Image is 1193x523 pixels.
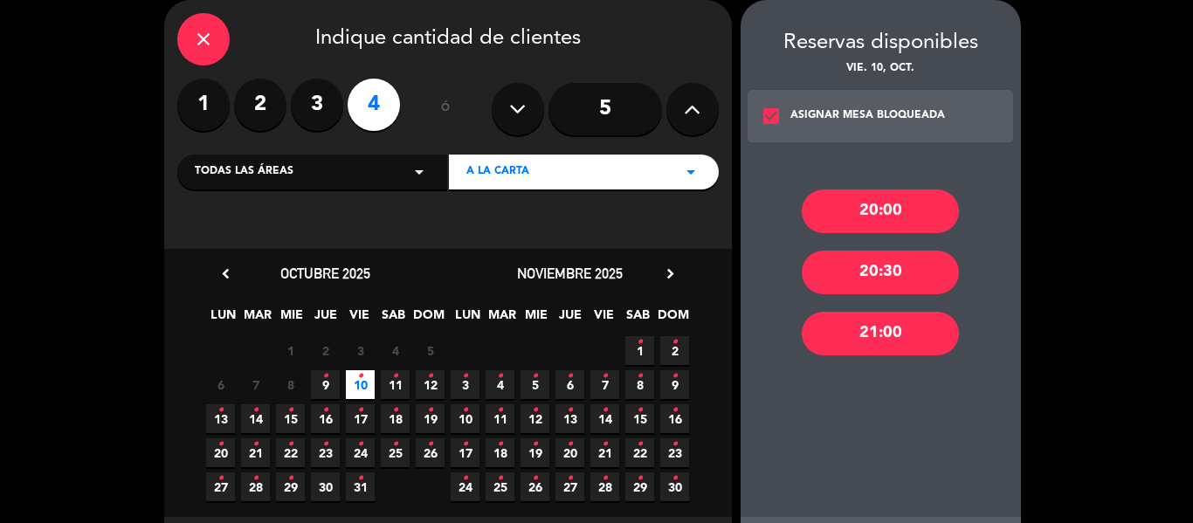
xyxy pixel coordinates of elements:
i: • [567,465,573,492]
i: • [357,465,363,492]
span: 9 [660,370,689,399]
span: MIE [521,305,550,334]
span: 8 [276,370,305,399]
span: 25 [486,472,514,501]
span: 12 [521,404,549,433]
span: 26 [416,438,445,467]
span: 14 [241,404,270,433]
i: check_box [761,106,782,127]
i: • [532,430,538,458]
div: vie. 10, oct. [741,60,1021,78]
label: 1 [177,79,230,131]
span: 22 [276,438,305,467]
i: • [567,430,573,458]
span: 9 [311,370,340,399]
span: 21 [590,438,619,467]
i: • [497,396,503,424]
i: • [637,396,643,424]
span: 22 [625,438,654,467]
span: MAR [243,305,272,334]
span: LUN [453,305,482,334]
i: • [672,362,678,390]
span: 16 [660,404,689,433]
i: • [637,328,643,356]
i: • [322,430,328,458]
span: 17 [451,438,479,467]
span: 1 [276,336,305,365]
i: chevron_left [217,265,235,283]
span: 18 [381,404,410,433]
i: • [672,396,678,424]
span: 28 [241,472,270,501]
span: 8 [625,370,654,399]
span: 13 [206,404,235,433]
span: MIE [277,305,306,334]
div: ASIGNAR MESA BLOQUEADA [790,107,945,125]
span: 13 [555,404,584,433]
i: • [357,362,363,390]
i: • [322,362,328,390]
i: • [252,396,259,424]
div: Indique cantidad de clientes [177,13,719,65]
span: 11 [381,370,410,399]
span: 3 [451,370,479,399]
span: SAB [379,305,408,334]
i: • [602,465,608,492]
i: • [287,396,293,424]
span: 23 [311,438,340,467]
span: 6 [555,370,584,399]
i: • [602,396,608,424]
i: • [322,396,328,424]
i: • [637,465,643,492]
span: 14 [590,404,619,433]
div: ó [417,79,474,140]
label: 2 [234,79,286,131]
span: 12 [416,370,445,399]
i: • [392,362,398,390]
span: 5 [416,336,445,365]
i: • [427,430,433,458]
span: 18 [486,438,514,467]
span: 4 [381,336,410,365]
div: 20:30 [802,251,959,294]
span: 7 [241,370,270,399]
span: JUE [555,305,584,334]
span: 7 [590,370,619,399]
div: Reservas disponibles [741,26,1021,60]
i: • [532,396,538,424]
i: • [532,465,538,492]
span: noviembre 2025 [517,265,623,282]
span: 17 [346,404,375,433]
span: 21 [241,438,270,467]
i: • [637,430,643,458]
span: SAB [624,305,652,334]
span: 29 [276,472,305,501]
i: close [193,29,214,50]
i: chevron_right [661,265,679,283]
span: 30 [311,472,340,501]
i: arrow_drop_down [409,162,430,182]
i: • [497,430,503,458]
span: VIE [590,305,618,334]
label: 4 [348,79,400,131]
span: 27 [555,472,584,501]
span: DOM [413,305,442,334]
span: 10 [346,370,375,399]
span: 4 [486,370,514,399]
i: • [497,362,503,390]
span: JUE [311,305,340,334]
i: • [462,465,468,492]
span: 27 [206,472,235,501]
i: • [252,430,259,458]
i: • [497,465,503,492]
i: • [357,396,363,424]
span: 5 [521,370,549,399]
span: 11 [486,404,514,433]
i: • [532,362,538,390]
span: 2 [660,336,689,365]
span: 24 [346,438,375,467]
span: MAR [487,305,516,334]
i: • [252,465,259,492]
span: 24 [451,472,479,501]
i: • [427,362,433,390]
